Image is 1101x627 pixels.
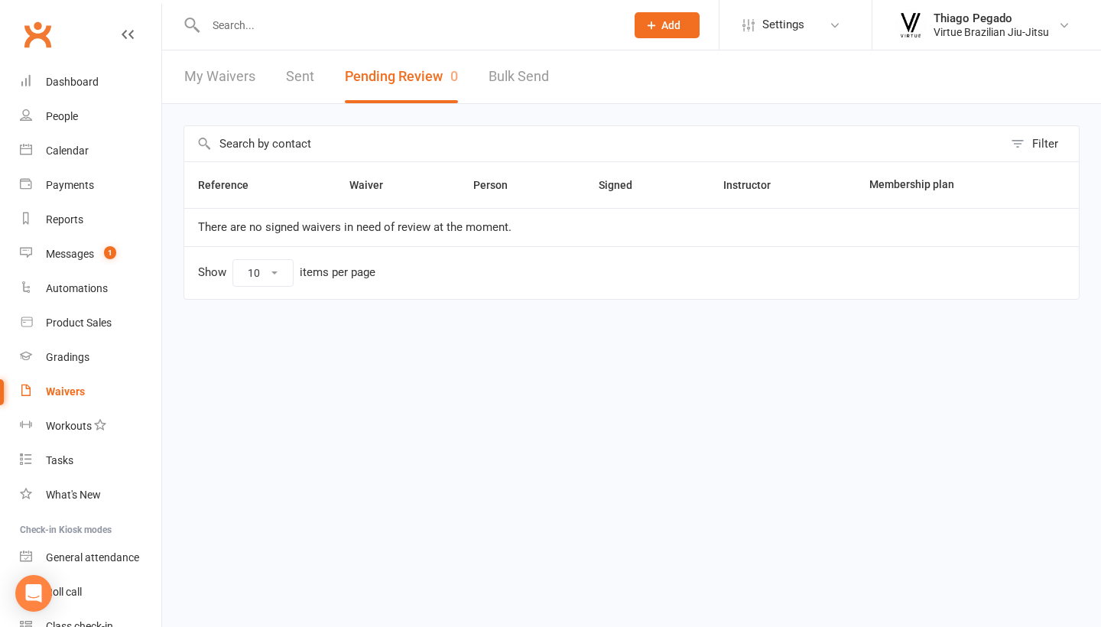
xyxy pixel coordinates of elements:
[934,25,1049,39] div: Virtue Brazilian Jiu-Jitsu
[20,340,161,375] a: Gradings
[201,15,615,36] input: Search...
[46,351,89,363] div: Gradings
[20,65,161,99] a: Dashboard
[20,409,161,443] a: Workouts
[46,586,82,598] div: Roll call
[349,179,400,191] span: Waiver
[661,19,680,31] span: Add
[20,99,161,134] a: People
[723,179,788,191] span: Instructor
[1032,135,1058,153] div: Filter
[20,237,161,271] a: Messages 1
[198,176,265,194] button: Reference
[20,168,161,203] a: Payments
[895,10,926,41] img: thumb_image1568934240.png
[473,179,525,191] span: Person
[184,208,1079,246] td: There are no signed waivers in need of review at the moment.
[198,259,375,287] div: Show
[450,68,458,84] span: 0
[599,179,649,191] span: Signed
[635,12,700,38] button: Add
[20,203,161,237] a: Reports
[20,134,161,168] a: Calendar
[20,541,161,575] a: General attendance kiosk mode
[46,145,89,157] div: Calendar
[20,478,161,512] a: What's New
[46,213,83,226] div: Reports
[473,176,525,194] button: Person
[15,575,52,612] div: Open Intercom Messenger
[762,8,804,42] span: Settings
[46,76,99,88] div: Dashboard
[46,551,139,564] div: General attendance
[46,282,108,294] div: Automations
[20,271,161,306] a: Automations
[20,443,161,478] a: Tasks
[184,126,1003,161] input: Search by contact
[46,489,101,501] div: What's New
[1003,126,1079,161] button: Filter
[104,246,116,259] span: 1
[286,50,314,103] a: Sent
[20,575,161,609] a: Roll call
[46,454,73,466] div: Tasks
[184,50,255,103] a: My Waivers
[300,266,375,279] div: items per page
[46,420,92,432] div: Workouts
[20,375,161,409] a: Waivers
[489,50,549,103] a: Bulk Send
[198,179,265,191] span: Reference
[46,248,94,260] div: Messages
[345,50,458,103] button: Pending Review0
[934,11,1049,25] div: Thiago Pegado
[46,179,94,191] div: Payments
[349,176,400,194] button: Waiver
[46,110,78,122] div: People
[18,15,57,54] a: Clubworx
[723,176,788,194] button: Instructor
[599,176,649,194] button: Signed
[46,385,85,398] div: Waivers
[46,317,112,329] div: Product Sales
[20,306,161,340] a: Product Sales
[856,162,1034,208] th: Membership plan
